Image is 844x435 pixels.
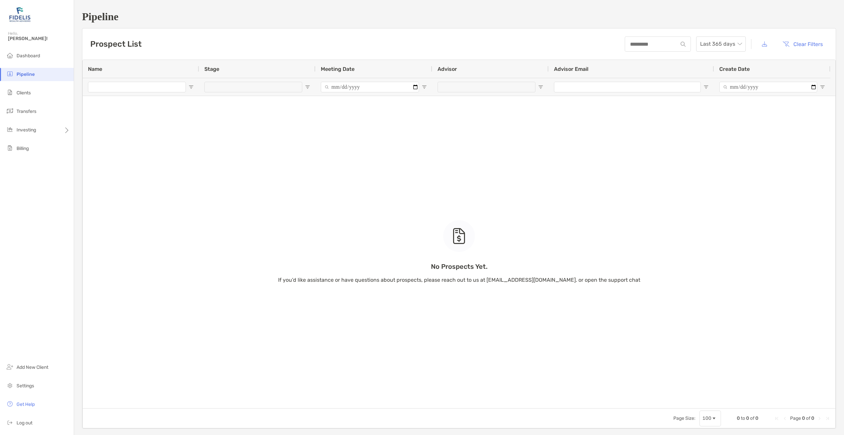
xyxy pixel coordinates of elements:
[278,276,640,284] p: If you’d like assistance or have questions about prospects, please reach out to us at [EMAIL_ADDR...
[17,146,29,151] span: Billing
[755,415,758,421] span: 0
[681,42,686,47] img: input icon
[782,416,787,421] div: Previous Page
[8,36,70,41] span: [PERSON_NAME]!
[825,416,830,421] div: Last Page
[6,51,14,59] img: dashboard icon
[750,415,754,421] span: of
[6,418,14,426] img: logout icon
[17,90,31,96] span: Clients
[806,415,810,421] span: of
[6,88,14,96] img: clients icon
[802,415,805,421] span: 0
[278,263,640,271] p: No Prospects Yet.
[737,415,740,421] span: 0
[8,3,32,26] img: Zoe Logo
[778,37,828,51] button: Clear Filters
[746,415,749,421] span: 0
[774,416,780,421] div: First Page
[6,125,14,133] img: investing icon
[452,228,466,244] img: empty state icon
[6,400,14,408] img: get-help icon
[673,415,696,421] div: Page Size:
[741,415,745,421] span: to
[6,381,14,389] img: settings icon
[17,127,36,133] span: Investing
[817,416,822,421] div: Next Page
[6,144,14,152] img: billing icon
[82,11,836,23] h1: Pipeline
[17,72,35,77] span: Pipeline
[17,420,32,426] span: Log out
[90,39,142,49] h3: Prospect List
[700,37,742,51] span: Last 365 days
[790,415,801,421] span: Page
[17,53,40,59] span: Dashboard
[17,402,35,407] span: Get Help
[6,107,14,115] img: transfers icon
[811,415,814,421] span: 0
[702,415,711,421] div: 100
[6,70,14,78] img: pipeline icon
[17,364,48,370] span: Add New Client
[17,109,36,114] span: Transfers
[699,411,721,426] div: Page Size
[6,363,14,371] img: add_new_client icon
[17,383,34,389] span: Settings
